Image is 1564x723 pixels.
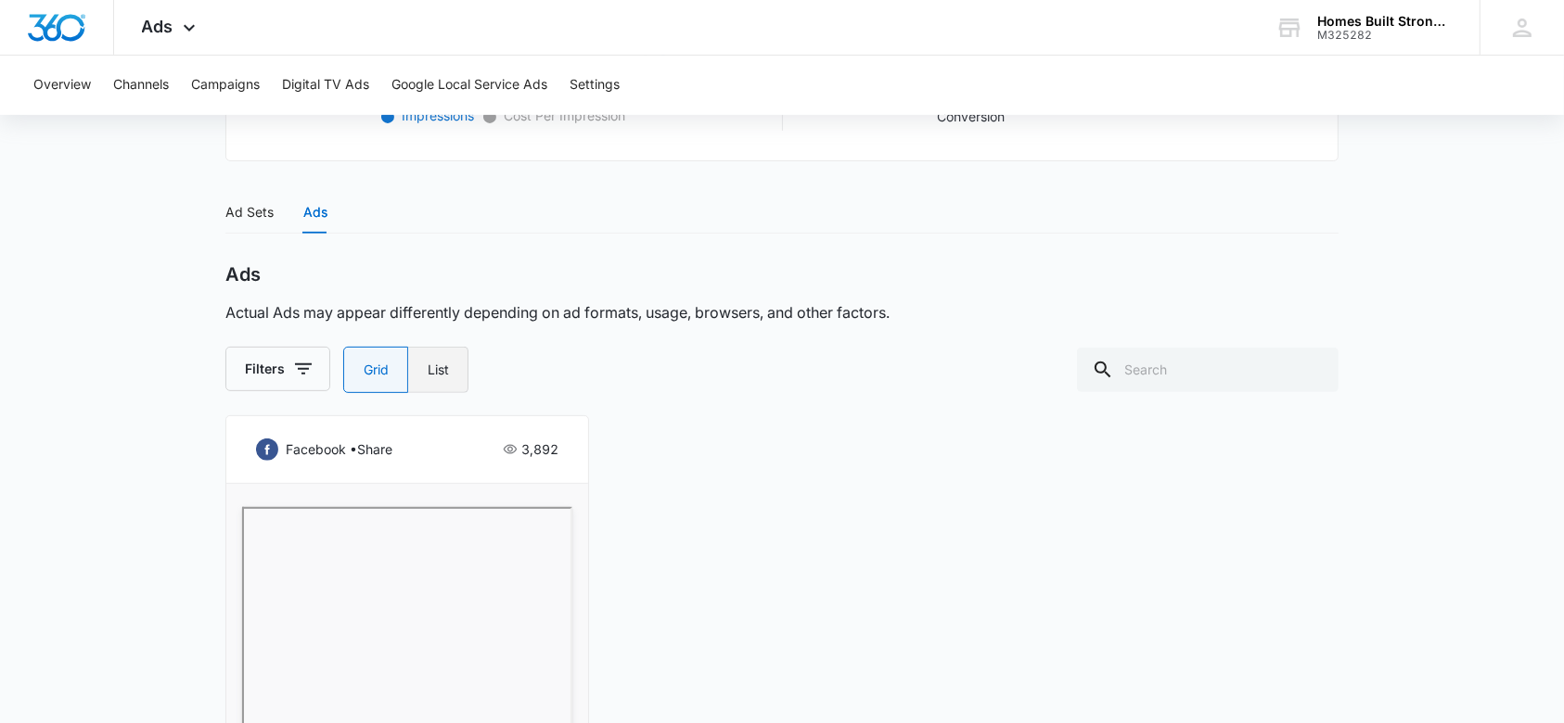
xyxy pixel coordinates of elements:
span: Ads [142,17,173,36]
button: Google Local Service Ads [391,56,547,115]
label: Grid [343,347,408,393]
p: 3,892 [521,439,558,460]
div: account name [1317,14,1453,29]
h2: Ads [225,263,261,286]
button: Filters [225,347,330,391]
div: Ads [303,202,327,222]
div: account id [1317,29,1453,42]
input: Search [1077,348,1339,392]
div: Ad Sets [225,202,274,222]
p: facebook • share [286,439,392,460]
label: List [408,347,468,393]
p: Actual Ads may appear differently depending on ad formats, usage, browsers, and other factors. [225,301,890,324]
span: Cost Per Impression [500,108,625,123]
button: Campaigns [191,56,260,115]
button: Settings [570,56,620,115]
img: facebook [256,438,278,461]
button: Channels [113,56,169,115]
button: Overview [33,56,91,115]
button: Digital TV Ads [282,56,369,115]
span: Impressions [398,108,474,123]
